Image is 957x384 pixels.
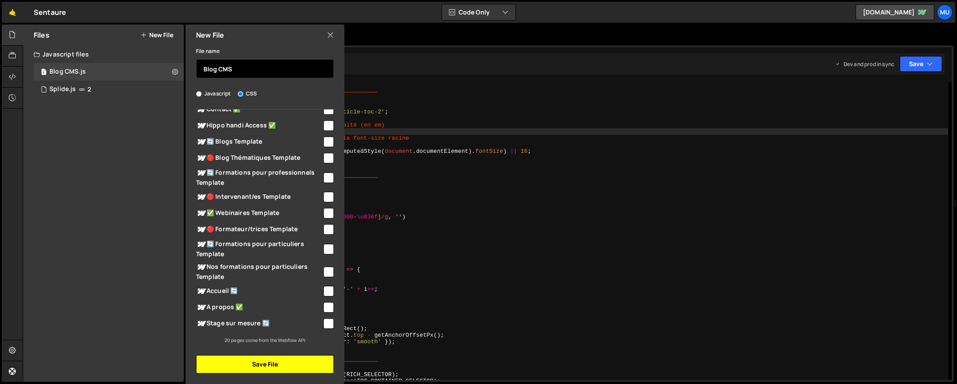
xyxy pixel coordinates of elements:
label: CSS [238,89,257,98]
span: 🔄 Formations pour professionnels Template [196,168,322,187]
span: Contact ✅ [196,104,322,115]
div: Blog CMS.js [49,68,86,76]
span: 1 [41,69,46,76]
button: Save [900,56,942,72]
div: Sentaure [34,7,66,18]
span: Accueil 🔄 [196,286,322,296]
div: Dev and prod in sync [835,60,894,68]
div: Splide.js [49,85,76,93]
div: 16397/45229.js [34,63,184,81]
a: 🤙 [2,2,23,23]
input: Javascript [196,91,202,97]
input: CSS [238,91,243,97]
div: Javascript files [23,46,184,63]
span: 🔄 Formations pour particuliers Template [196,239,322,258]
button: Save File [196,355,334,373]
label: File name [196,47,220,56]
a: Mu [937,4,953,20]
button: New File [140,32,173,39]
span: 2 [88,86,91,93]
span: 🔴 Blog Thématiques Template [196,153,322,163]
span: 🔄 Blogs Template [196,137,322,147]
input: Name [196,59,334,78]
div: 16397/44356.js [34,81,184,98]
small: 20 pages come from the Webflow API [224,337,305,343]
span: A propos ✅ [196,302,322,313]
h2: Files [34,30,49,40]
button: Code Only [442,4,515,20]
label: Javascript [196,89,231,98]
span: ✅ Webinaires Template [196,208,322,218]
h2: New File [196,30,224,40]
span: 🔴 Intervenant/es Template [196,192,322,202]
a: [DOMAIN_NAME] [855,4,934,20]
span: 🔴 Formateur/trices Template [196,224,322,235]
span: Nos formations pour particuliers Template [196,262,322,281]
span: Hippo handi Access ✅ [196,120,322,131]
span: Stage sur mesure 🔄 [196,318,322,329]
